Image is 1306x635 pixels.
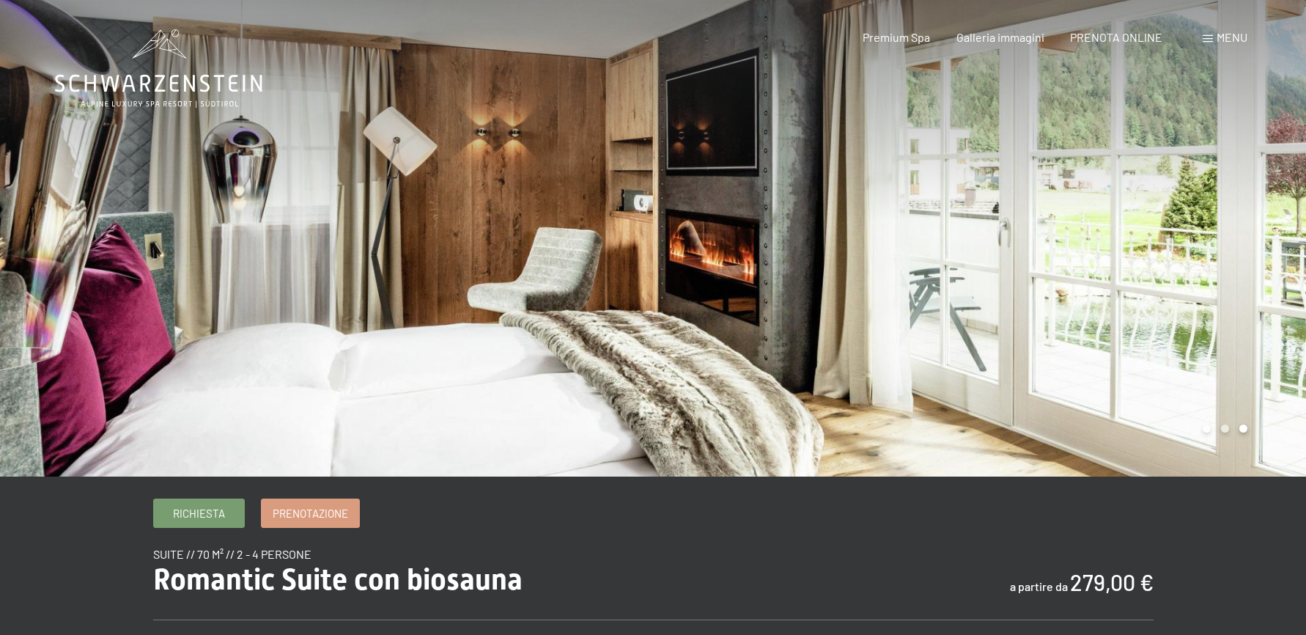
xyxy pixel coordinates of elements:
[956,30,1044,44] a: Galleria immagini
[153,562,523,597] span: Romantic Suite con biosauna
[273,506,348,521] span: Prenotazione
[1070,30,1162,44] a: PRENOTA ONLINE
[1070,569,1154,595] b: 279,00 €
[153,547,311,561] span: suite // 70 m² // 2 - 4 persone
[262,499,359,527] a: Prenotazione
[863,30,930,44] a: Premium Spa
[173,506,225,521] span: Richiesta
[1010,579,1068,593] span: a partire da
[154,499,244,527] a: Richiesta
[1217,30,1247,44] span: Menu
